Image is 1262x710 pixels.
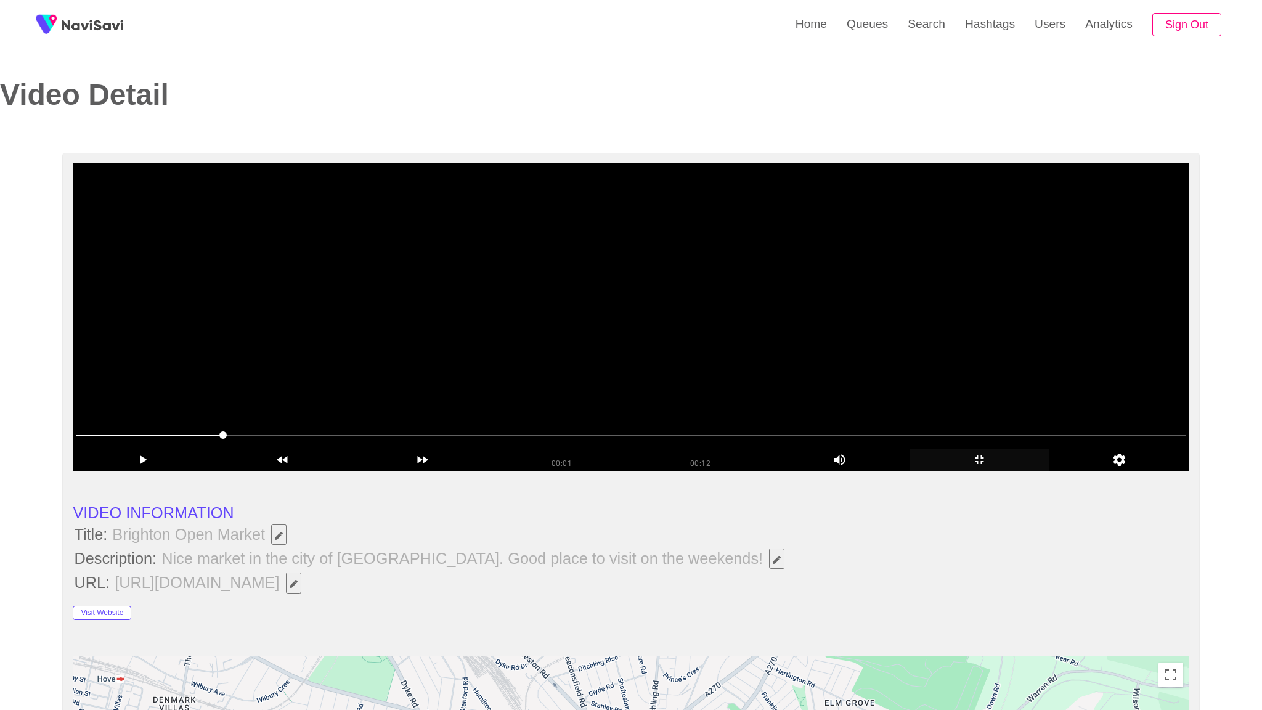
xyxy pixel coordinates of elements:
span: Edit Field [274,532,284,540]
span: Title: [73,526,108,544]
span: 00:01 [552,459,572,468]
span: Nice market in the city of [GEOGRAPHIC_DATA]. Good place to visit on the weekends! [160,547,792,570]
a: Visit Website [73,601,131,618]
button: Edit Field [286,573,301,593]
button: Edit Field [769,549,784,569]
span: [URL][DOMAIN_NAME] [113,571,308,594]
li: VIDEO INFORMATION [73,504,1189,522]
div: add [213,449,352,471]
span: Edit Field [771,556,782,564]
div: add [352,449,492,471]
div: add [910,449,1049,471]
div: add [1049,449,1189,471]
span: URL: [73,574,111,592]
span: Brighton Open Market [111,523,294,546]
button: Sign Out [1152,13,1221,37]
button: Edit Field [271,524,287,545]
span: Description: [73,550,158,568]
button: Toggle fullscreen view [1158,663,1183,687]
button: Visit Website [73,606,131,621]
span: Edit Field [288,580,299,588]
span: 00:12 [690,459,710,468]
img: fireSpot [31,9,62,40]
div: add [770,449,910,468]
div: add [73,449,213,471]
img: fireSpot [62,18,123,31]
